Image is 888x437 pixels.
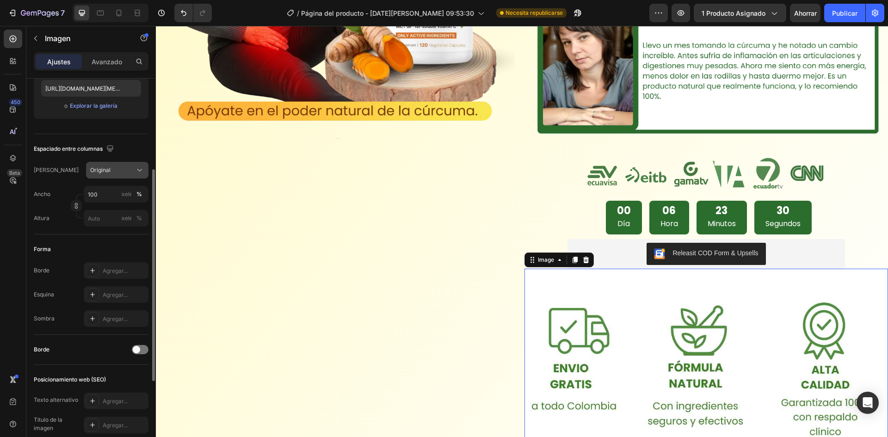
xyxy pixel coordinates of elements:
font: Beta [9,170,20,176]
font: Agregar... [103,315,128,322]
font: % [136,215,142,222]
input: píxeles% [84,186,148,203]
button: Explorar la galería [69,101,118,111]
div: 06 [505,178,522,192]
button: 1 producto asignado [694,4,786,22]
button: píxeles [134,189,145,200]
font: / [297,9,299,17]
iframe: Área de diseño [156,26,888,437]
button: Publicar [824,4,865,22]
font: Forma [34,246,51,252]
font: Sombra [34,315,55,322]
p: Imagen [45,33,123,44]
font: Ancho [34,191,50,197]
div: 30 [610,178,645,192]
font: Esquina [34,291,54,298]
button: % [121,213,132,224]
div: 00 [461,178,475,192]
input: píxeles% [84,210,148,227]
input: https://ejemplo.com/imagen.jpg [41,80,141,97]
font: píxeles [117,191,136,197]
div: Abrir Intercom Messenger [857,392,879,414]
font: Agregar... [103,422,128,429]
font: Altura [34,215,49,222]
button: Ahorrar [790,4,820,22]
font: [PERSON_NAME] [34,166,79,173]
font: Texto alternativo [34,396,78,403]
img: RECOMENDACION_1.webp [423,127,678,170]
img: Lo_empece_a_tomar_porque_tenia_el_cortisol_alto_y_me_costaba_dormir._A_la_tercera_semana_no_solo_... [369,243,732,432]
font: Borde [34,267,49,274]
button: % [121,189,132,200]
font: % [136,191,142,197]
div: Releasit COD Form & Upsells [517,222,602,232]
button: Original [86,162,148,178]
font: Espaciado entre columnas [34,145,103,152]
font: Ahorrar [794,9,817,17]
button: Releasit COD Form & Upsells [491,217,610,239]
font: 1 producto asignado [702,9,765,17]
p: Segundos [610,191,645,205]
font: Ajustes [47,58,71,66]
div: 23 [552,178,580,192]
font: 450 [11,99,20,105]
p: Hora [505,191,522,205]
font: Agregar... [103,291,128,298]
button: píxeles [134,213,145,224]
div: Image [380,230,400,238]
font: Original [90,166,111,173]
font: Publicar [832,9,857,17]
font: píxeles [117,215,136,222]
div: Deshacer/Rehacer [174,4,212,22]
font: Explorar la galería [70,102,117,109]
font: o [64,102,68,109]
font: Agregar... [103,398,128,405]
p: Día [461,191,475,205]
font: Página del producto - [DATE][PERSON_NAME] 09:53:30 [301,9,474,17]
font: Necesita republicarse [506,9,563,16]
p: Minutos [552,191,580,205]
font: Avanzado [92,58,122,66]
font: Agregar... [103,267,128,274]
font: 7 [61,8,65,18]
img: CKKYs5695_ICEAE=.webp [498,222,509,234]
button: 7 [4,4,69,22]
font: Imagen [45,34,71,43]
font: Posicionamiento web (SEO) [34,376,106,383]
font: Borde [34,346,49,353]
font: Título de la imagen [34,416,62,431]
